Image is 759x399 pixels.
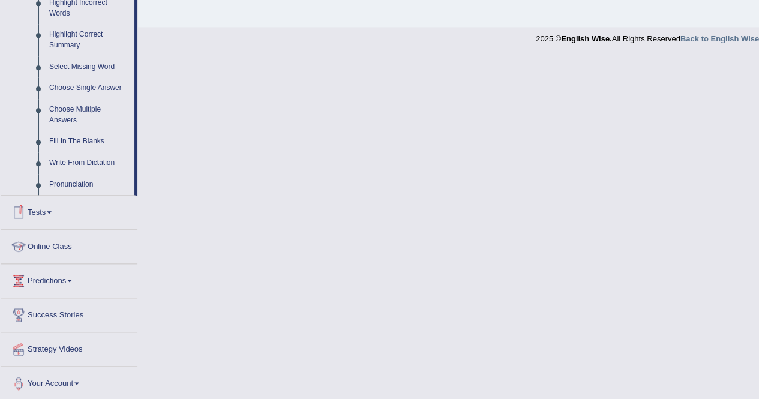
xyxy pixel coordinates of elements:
[1,264,137,294] a: Predictions
[1,298,137,328] a: Success Stories
[1,367,137,397] a: Your Account
[44,77,134,99] a: Choose Single Answer
[44,56,134,78] a: Select Missing Word
[1,230,137,260] a: Online Class
[536,27,759,44] div: 2025 © All Rights Reserved
[44,24,134,56] a: Highlight Correct Summary
[561,34,611,43] strong: English Wise.
[44,131,134,152] a: Fill In The Blanks
[1,196,137,226] a: Tests
[680,34,759,43] a: Back to English Wise
[1,332,137,362] a: Strategy Videos
[44,99,134,131] a: Choose Multiple Answers
[44,152,134,174] a: Write From Dictation
[44,174,134,196] a: Pronunciation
